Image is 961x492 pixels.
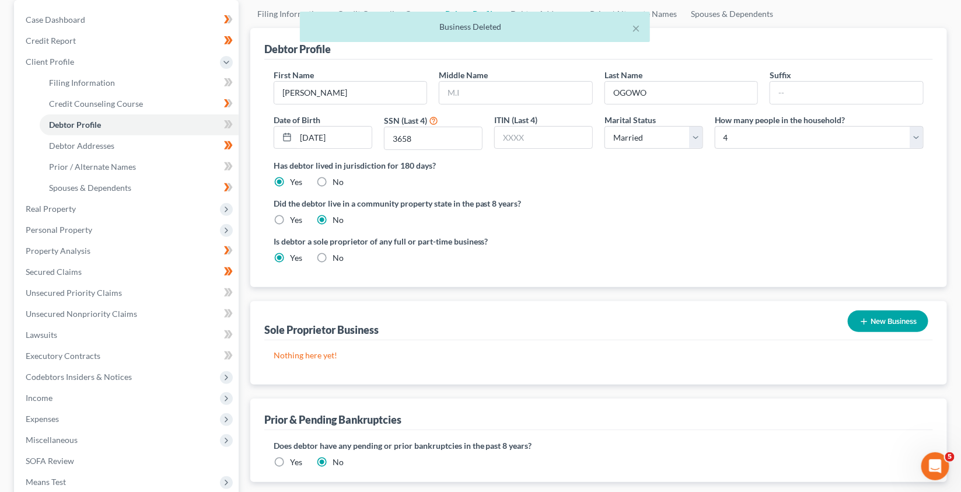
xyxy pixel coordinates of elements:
[439,82,592,104] input: M.I
[605,82,758,104] input: --
[274,197,924,210] label: Did the debtor live in a community property state in the past 8 years?
[16,282,239,303] a: Unsecured Priority Claims
[274,439,924,452] label: Does debtor have any pending or prior bankruptcies in the past 8 years?
[26,456,74,466] span: SOFA Review
[274,350,924,361] p: Nothing here yet!
[40,72,239,93] a: Filing Information
[290,214,302,226] label: Yes
[16,303,239,324] a: Unsecured Nonpriority Claims
[26,267,82,277] span: Secured Claims
[290,456,302,468] label: Yes
[40,135,239,156] a: Debtor Addresses
[333,456,344,468] label: No
[384,114,427,127] label: SSN (Last 4)
[770,82,923,104] input: --
[274,235,593,247] label: Is debtor a sole proprietor of any full or part-time business?
[26,330,57,340] span: Lawsuits
[40,177,239,198] a: Spouses & Dependents
[26,435,78,445] span: Miscellaneous
[49,183,131,193] span: Spouses & Dependents
[16,9,239,30] a: Case Dashboard
[26,225,92,235] span: Personal Property
[264,323,379,337] div: Sole Proprietor Business
[309,21,641,33] div: Business Deleted
[26,246,90,256] span: Property Analysis
[296,127,372,149] input: MM/DD/YYYY
[439,69,488,81] label: Middle Name
[770,69,791,81] label: Suffix
[49,141,114,151] span: Debtor Addresses
[495,127,592,149] input: XXXX
[632,21,641,35] button: ×
[848,310,928,332] button: New Business
[26,414,59,424] span: Expenses
[945,452,955,462] span: 5
[26,309,137,319] span: Unsecured Nonpriority Claims
[333,176,344,188] label: No
[274,82,427,104] input: --
[274,69,314,81] label: First Name
[49,120,101,130] span: Debtor Profile
[26,288,122,298] span: Unsecured Priority Claims
[26,477,66,487] span: Means Test
[290,176,302,188] label: Yes
[16,324,239,346] a: Lawsuits
[604,114,656,126] label: Marital Status
[290,252,302,264] label: Yes
[264,413,401,427] div: Prior & Pending Bankruptcies
[49,162,136,172] span: Prior / Alternate Names
[40,93,239,114] a: Credit Counseling Course
[26,57,74,67] span: Client Profile
[494,114,537,126] label: ITIN (Last 4)
[333,252,344,264] label: No
[385,127,482,149] input: XXXX
[16,346,239,367] a: Executory Contracts
[26,393,53,403] span: Income
[16,240,239,261] a: Property Analysis
[49,78,115,88] span: Filing Information
[274,114,320,126] label: Date of Birth
[604,69,642,81] label: Last Name
[715,114,845,126] label: How many people in the household?
[264,42,331,56] div: Debtor Profile
[26,351,100,361] span: Executory Contracts
[333,214,344,226] label: No
[274,159,924,172] label: Has debtor lived in jurisdiction for 180 days?
[16,451,239,472] a: SOFA Review
[40,156,239,177] a: Prior / Alternate Names
[26,372,132,382] span: Codebtors Insiders & Notices
[40,114,239,135] a: Debtor Profile
[26,204,76,214] span: Real Property
[49,99,143,109] span: Credit Counseling Course
[921,452,949,480] iframe: Intercom live chat
[16,261,239,282] a: Secured Claims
